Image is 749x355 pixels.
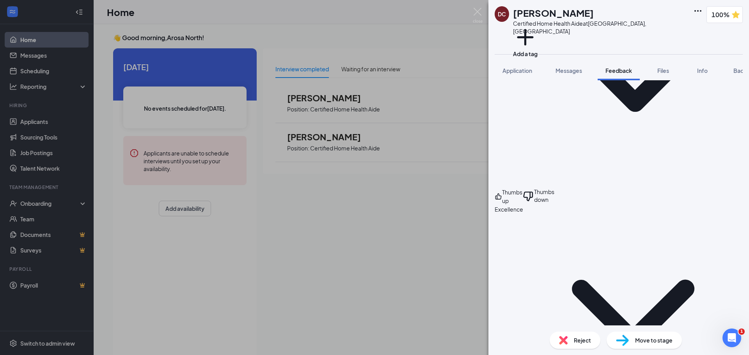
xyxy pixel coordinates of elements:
svg: Plus [513,25,538,49]
div: Thumbs down [534,188,558,205]
span: Feedback [605,67,632,74]
span: Messages [556,67,582,74]
iframe: Intercom live chat [722,329,741,347]
svg: Ellipses [693,6,703,16]
span: Move to stage [635,336,673,344]
span: Application [502,67,532,74]
button: PlusAdd a tag [513,25,538,58]
h1: [PERSON_NAME] [513,6,594,19]
div: Thumbs up [502,188,522,205]
span: Files [657,67,669,74]
div: Certified Home Health Aide at [GEOGRAPHIC_DATA], [GEOGRAPHIC_DATA] [513,19,689,35]
svg: ThumbsUp [495,188,502,205]
span: 1 [738,329,745,335]
span: Reject [574,336,591,344]
div: DC [498,10,506,18]
span: 100% [712,10,729,19]
svg: ThumbsDown [522,188,534,205]
span: Info [697,67,708,74]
